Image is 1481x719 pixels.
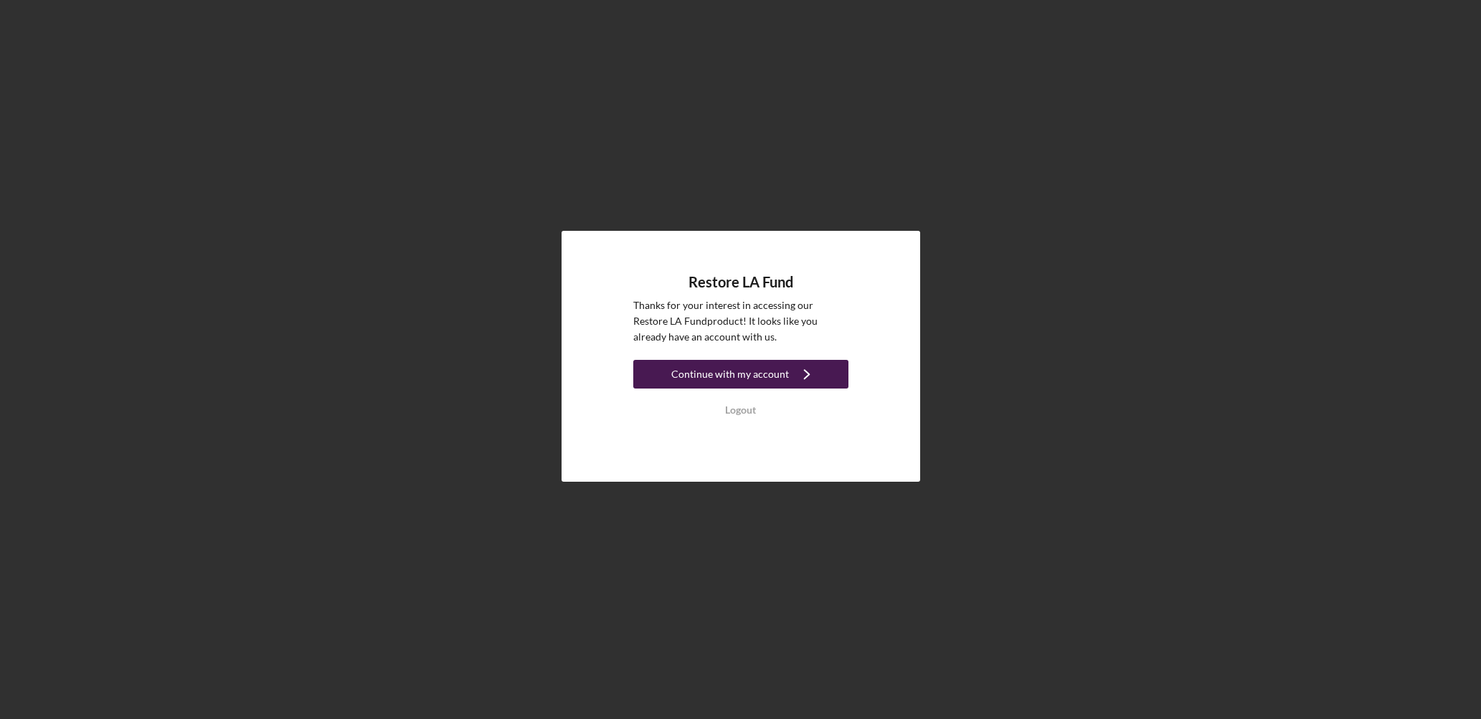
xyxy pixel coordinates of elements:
[633,360,848,392] a: Continue with my account
[633,297,848,346] p: Thanks for your interest in accessing our Restore LA Fund product! It looks like you already have...
[689,274,793,290] h4: Restore LA Fund
[725,396,756,424] div: Logout
[633,396,848,424] button: Logout
[671,360,789,389] div: Continue with my account
[633,360,848,389] button: Continue with my account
